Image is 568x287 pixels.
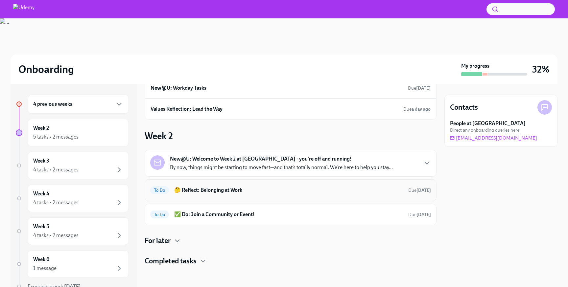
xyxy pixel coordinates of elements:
[18,63,74,76] h2: Onboarding
[33,100,72,108] h6: 4 previous weeks
[151,83,431,93] a: New@U: Workday TasksDue[DATE]
[408,211,431,218] span: October 4th, 2025 10:00
[170,164,393,171] p: By now, things might be starting to move fast—and that’s totally normal. We’re here to help you s...
[416,85,431,91] strong: [DATE]
[145,236,171,246] h4: For later
[170,155,352,163] strong: New@U: Welcome to Week 2 at [GEOGRAPHIC_DATA] - you're off and running!
[33,199,79,206] div: 4 tasks • 2 messages
[33,157,49,165] h6: Week 3
[174,187,403,194] h6: 🤔 Reflect: Belonging at Work
[33,265,57,272] div: 1 message
[33,124,49,132] h6: Week 2
[450,135,537,141] a: [EMAIL_ADDRESS][DOMAIN_NAME]
[33,133,79,141] div: 5 tasks • 2 messages
[150,212,169,217] span: To Do
[16,217,129,245] a: Week 54 tasks • 2 messages
[408,212,431,217] span: Due
[412,106,431,112] strong: a day ago
[16,185,129,212] a: Week 44 tasks • 2 messages
[408,85,431,91] span: Due
[150,188,169,193] span: To Do
[33,223,49,230] h6: Week 5
[151,104,431,114] a: Values Reflection: Lead the WayDuea day ago
[403,106,431,112] span: September 29th, 2025 10:00
[145,256,197,266] h4: Completed tasks
[461,62,489,70] strong: My progress
[33,232,79,239] div: 4 tasks • 2 messages
[33,256,49,263] h6: Week 6
[416,212,431,217] strong: [DATE]
[33,166,79,173] div: 4 tasks • 2 messages
[33,190,49,197] h6: Week 4
[403,106,431,112] span: Due
[450,102,478,112] h4: Contacts
[13,4,35,14] img: Udemy
[145,256,437,266] div: Completed tasks
[174,211,403,218] h6: ✅ Do: Join a Community or Event!
[16,250,129,278] a: Week 61 message
[16,152,129,179] a: Week 34 tasks • 2 messages
[416,188,431,193] strong: [DATE]
[408,85,431,91] span: September 15th, 2025 10:00
[28,95,129,114] div: 4 previous weeks
[150,185,431,195] a: To Do🤔 Reflect: Belonging at WorkDue[DATE]
[450,120,526,127] strong: People at [GEOGRAPHIC_DATA]
[408,188,431,193] span: Due
[450,127,519,133] span: Direct any onboarding queries here
[532,63,550,75] h3: 32%
[16,119,129,146] a: Week 25 tasks • 2 messages
[150,209,431,220] a: To Do✅ Do: Join a Community or Event!Due[DATE]
[145,236,437,246] div: For later
[145,130,173,142] h3: Week 2
[408,187,431,193] span: October 4th, 2025 10:00
[151,105,223,113] h6: Values Reflection: Lead the Way
[151,84,206,92] h6: New@U: Workday Tasks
